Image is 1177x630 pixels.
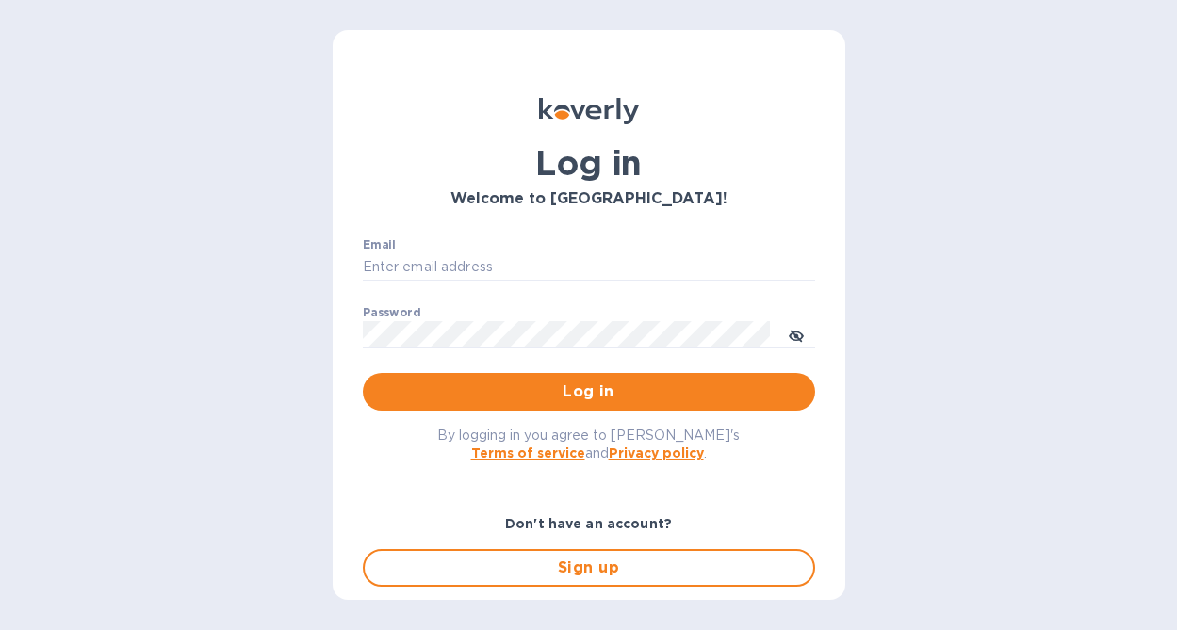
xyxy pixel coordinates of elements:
a: Terms of service [471,445,585,460]
label: Password [363,307,420,318]
button: toggle password visibility [777,315,815,353]
span: Log in [378,380,800,403]
h1: Log in [363,143,815,183]
h3: Welcome to [GEOGRAPHIC_DATA]! [363,190,815,208]
label: Email [363,239,396,250]
input: Enter email address [363,253,815,282]
img: Koverly [539,98,639,124]
span: By logging in you agree to [PERSON_NAME]'s and . [437,428,740,460]
span: Sign up [380,557,798,579]
button: Sign up [363,549,815,587]
button: Log in [363,373,815,411]
b: Don't have an account? [505,516,672,531]
a: Privacy policy [609,445,704,460]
